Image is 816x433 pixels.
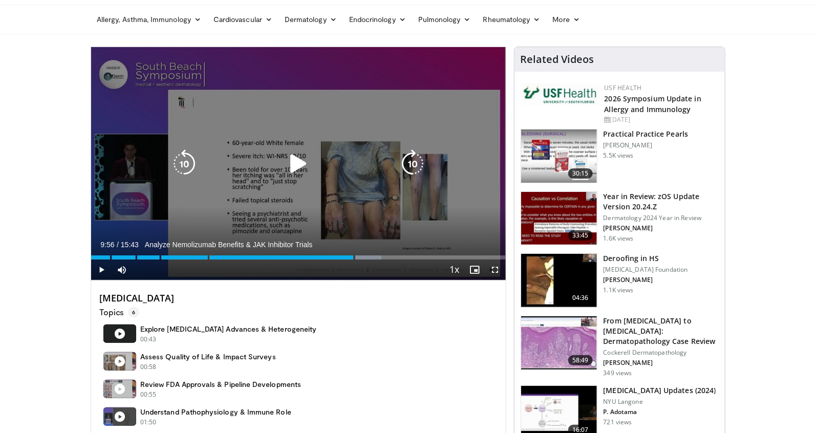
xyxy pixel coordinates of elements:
p: [MEDICAL_DATA] Foundation [604,266,688,274]
h4: [MEDICAL_DATA] [99,293,498,304]
button: Fullscreen [485,259,506,280]
a: Pulmonology [412,9,477,30]
img: 679a9ad2-471e-45af-b09d-51a1617eac4f.150x105_q85_crop-smart_upscale.jpg [521,192,597,245]
p: 349 views [604,369,632,377]
p: 00:55 [140,390,157,399]
a: Allergy, Asthma, Immunology [91,9,207,30]
button: Mute [112,259,132,280]
span: 9:56 [100,241,114,249]
span: 04:36 [568,293,593,303]
p: P. Adotama [604,408,716,416]
h4: Explore [MEDICAL_DATA] Advances & Heterogeneity [140,324,316,334]
a: Endocrinology [343,9,412,30]
p: [PERSON_NAME] [604,359,719,367]
img: e954cc68-b8ad-467a-b756-b9b49831c129.150x105_q85_crop-smart_upscale.jpg [521,129,597,183]
span: 33:45 [568,230,593,241]
p: 1.1K views [604,286,634,294]
h4: Related Videos [521,53,594,66]
p: [PERSON_NAME] [604,276,688,284]
h4: Review FDA Approvals & Pipeline Developments [140,380,301,389]
a: More [547,9,586,30]
span: 58:49 [568,355,593,365]
h4: Understand Pathophysiology & Immune Role [140,407,291,417]
p: 721 views [604,418,632,426]
span: 30:15 [568,168,593,179]
span: 15:43 [121,241,139,249]
a: USF Health [605,83,642,92]
a: 33:45 Year in Review: zOS Update Version 20.24.Z Dermatology 2024 Year in Review [PERSON_NAME] 1.... [521,191,719,246]
p: 00:43 [140,335,157,344]
p: 00:58 [140,362,157,372]
a: Rheumatology [477,9,547,30]
h3: Practical Practice Pearls [604,129,689,139]
a: Cardiovascular [207,9,278,30]
p: [PERSON_NAME] [604,141,689,149]
a: 2026 Symposium Update in Allergy and Immunology [605,94,701,114]
p: Dermatology 2024 Year in Review [604,214,719,222]
p: [PERSON_NAME] [604,224,719,232]
video-js: Video Player [91,47,506,280]
p: NYU Langone [604,398,716,406]
img: 6c8a7892-2413-4cdc-b829-926d5ede0e90.150x105_q85_crop-smart_upscale.jpg [521,254,597,307]
span: 6 [128,307,139,317]
img: 6ba8804a-8538-4002-95e7-a8f8012d4a11.png.150x105_q85_autocrop_double_scale_upscale_version-0.2.jpg [523,83,599,106]
a: 04:36 Deroofing in HS [MEDICAL_DATA] Foundation [PERSON_NAME] 1.1K views [521,253,719,308]
p: Cockerell Dermatopathology [604,349,719,357]
button: Playback Rate [444,259,465,280]
h3: Deroofing in HS [604,253,688,264]
p: 01:50 [140,418,157,427]
span: / [117,241,119,249]
div: [DATE] [605,115,717,124]
button: Enable picture-in-picture mode [465,259,485,280]
span: Analyze Nemolizumab Benefits & JAK Inhibitor Trials [145,240,313,249]
div: Progress Bar [91,255,506,259]
img: 2f1704de-80e0-4e57-9642-384063c27940.150x105_q85_crop-smart_upscale.jpg [521,316,597,370]
p: 1.6K views [604,234,634,243]
button: Play [91,259,112,280]
p: Topics [99,307,139,317]
h3: Year in Review: zOS Update Version 20.24.Z [604,191,719,212]
a: 30:15 Practical Practice Pearls [PERSON_NAME] 5.5K views [521,129,719,183]
h3: [MEDICAL_DATA] Updates (2024) [604,385,716,396]
p: 5.5K views [604,151,634,160]
a: 58:49 From [MEDICAL_DATA] to [MEDICAL_DATA]: Dermatopathology Case Review Cockerell Dermatopathol... [521,316,719,377]
h4: Assess Quality of Life & Impact Surveys [140,352,276,361]
h3: From [MEDICAL_DATA] to [MEDICAL_DATA]: Dermatopathology Case Review [604,316,719,347]
a: Dermatology [278,9,343,30]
